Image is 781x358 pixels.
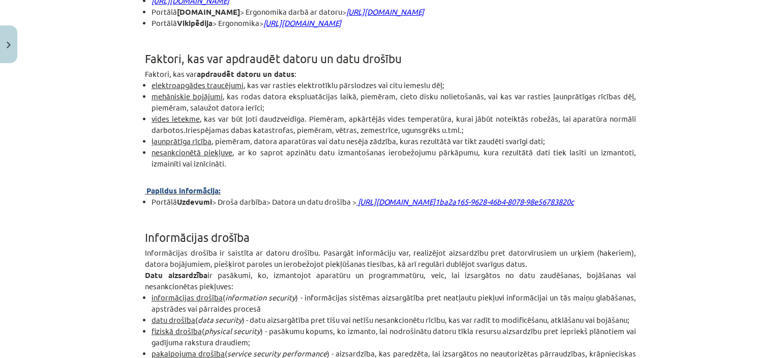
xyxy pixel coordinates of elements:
i: physical security [204,326,261,336]
span: [URL][DOMAIN_NAME] [358,197,435,206]
u: vides ietekme [152,114,200,123]
span: Portālā > Ergonomika darbā ar datoru> [152,7,346,16]
span: , kas var būt ļoti daudzveidīga. Piemēram, apkārtējās vides temperatūra, kurai jābūt noteiktās ro... [152,114,636,134]
u: informācijas drošība [152,292,223,302]
u: ļaunprātīga rīcība [152,136,212,146]
i: data security [198,315,242,324]
span: Faktori, kas var : [145,69,296,78]
span: Datu aizsardzība [145,270,207,280]
u: nesankcionētā piekļuve [152,147,232,157]
u: mehāniskie bojājumi [152,91,223,101]
span: Portālā > Ergonomika> [152,18,263,27]
span: , kas var rasties elektrotīklu pārslodzes vai citu iemeslu dēļ; [152,80,444,90]
span: Portālā > Droša darbība> Datora un datu drošība > [152,197,574,206]
span: , ar ko saprot apzinātu datu izmantošanas ierobežojumu pārkāpumu, kura rezultātā dati tiek lasīti... [152,147,636,168]
u: pakalpojuma drošība [152,348,225,358]
h1: Faktori, kas var apdraudēt datoru un datu drošību [145,34,636,65]
b: apdraudēt datoru un datus [197,69,294,79]
b: Uzdevumi [177,197,212,207]
i: information security [225,292,295,302]
u: datu drošība [152,315,195,324]
span: . [224,158,226,168]
a: [URL][DOMAIN_NAME] [356,197,435,206]
b: [DOMAIN_NAME] [177,7,240,17]
a: [URL][DOMAIN_NAME] [263,18,341,27]
span: , piemēram, datora aparatūras vai datu nesēja zādzība, kuras rezultātā var tikt zaudēti svarīgi d... [152,136,545,146]
u: elektroapgādes traucējumi [152,80,244,90]
span: Informācijas drošība ir saistīta ar datoru drošību. Pasargāt informāciju var, realizējot aizsardz... [145,247,636,268]
span: Ir [186,125,191,134]
span: ( ) - datu aizsargātība pret tīšu vai netīšu nesankcionētu rīcību, kas var radīt to modificēšanu,... [152,315,629,324]
span: Papildus informācija: [146,185,221,196]
u: fiziskā drošība [152,326,202,336]
span: , kas rodas datora ekspluatācijas laikā, piemēram, cieto disku nolietošanās, vai kas var rasties ... [152,91,636,112]
a: [URL][DOMAIN_NAME] [346,7,424,16]
span: ( ) - pasākumu kopums, ko izmanto, lai nodrošinātu datoru tīkla resursu aizsardzību pret iepriekš... [152,326,636,347]
span: ( ) - informācijas sistēmas aizsargātība pret neatļautu piekļuvi informācijai un tās maiņu glabāš... [152,292,636,313]
i: service security performance [227,348,327,358]
h1: Informācijas drošība [145,212,636,244]
span: ir pasākumi, ko, izmantojot aparatūru un programmatūru, veic, lai izsargātos no datu zaudēšanas, ... [145,270,636,291]
b: Vikipēdija [177,18,213,28]
a: 1ba2a165-9628-46b4-8078-98e56783820c [435,197,574,206]
img: icon-close-lesson-0947bae3869378f0d4975bcd49f059093ad1ed9edebbc8119c70593378902aed.svg [7,42,11,48]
